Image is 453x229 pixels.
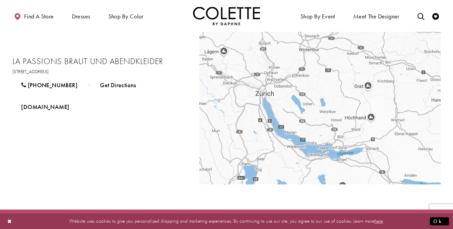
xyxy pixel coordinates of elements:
span: Get Directions [100,81,136,89]
h2: La Passions Braut Und Abendkleider [12,56,186,66]
span: [STREET_ADDRESS] [12,68,49,74]
a: Check Wishlist [431,7,441,25]
button: Submit Dialog [430,217,449,225]
span: Shop By Event [299,7,337,25]
span: Shop By Event [300,13,335,20]
span: [PHONE_NUMBER] [28,81,78,89]
a: here [374,218,383,224]
span: Dresses [70,7,92,25]
span: Shop by color [108,13,144,20]
button: Close Dialog [4,215,15,227]
div: Map with Store locations [199,32,441,184]
a: Visit Home Page [193,7,260,25]
a: Opens in new tab [12,99,78,115]
span: Meet the designer [353,13,399,20]
span: Dresses [72,13,90,20]
p: Website uses cookies to give you personalized shopping and marketing experiences. By continuing t... [48,217,405,226]
span: Shop by color [107,7,145,25]
a: [PHONE_NUMBER] [12,77,86,94]
a: Opens in new tab [12,68,49,74]
a: Find a store [12,7,55,25]
a: Meet the designer [352,7,401,25]
a: Get Directions [91,77,145,94]
img: Colette by Daphne [193,7,260,25]
span: Find a store [24,13,54,20]
a: Toggle search [416,7,426,25]
span: [DOMAIN_NAME] [21,103,69,111]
